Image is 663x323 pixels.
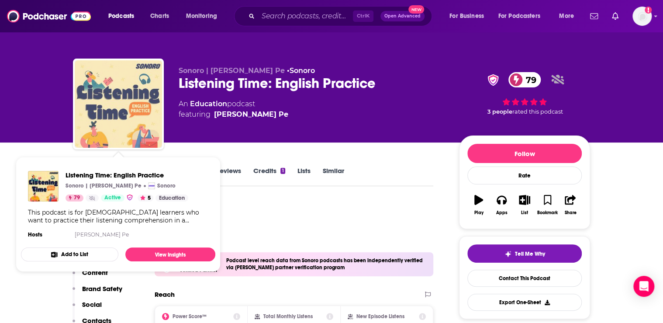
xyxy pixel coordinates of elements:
button: Brand Safety [73,285,122,301]
button: Apps [490,189,513,221]
button: open menu [102,9,145,23]
a: Conner Pe [214,109,288,120]
input: Search podcasts, credits, & more... [258,9,353,23]
span: 79 [74,194,80,202]
button: Open AdvancedNew [380,11,425,21]
div: Share [564,210,576,215]
a: View Insights [125,247,215,261]
span: Sonoro | [PERSON_NAME] Pe [179,66,285,75]
span: New [408,5,424,14]
span: Active [104,194,121,202]
span: Monitoring [186,10,217,22]
a: Show notifications dropdown [608,9,622,24]
a: Sonoro [290,66,315,75]
img: Sonoro [148,182,155,189]
svg: Add a profile image [645,7,652,14]
img: Listening Time: English Practice [75,60,162,148]
button: Play [467,189,490,221]
h2: Power Score™ [173,313,207,320]
div: List [521,210,528,215]
img: User Profile [632,7,652,26]
a: Active [101,194,124,201]
button: open menu [553,9,585,23]
p: Sonoro [157,182,176,189]
span: • [287,66,315,75]
img: Listening Time: English Practice [28,171,59,201]
button: Share [559,189,582,221]
a: Education [155,194,188,201]
img: verified Badge [485,74,501,86]
button: Follow [467,144,582,163]
a: Reviews [216,167,241,187]
button: Bookmark [536,189,559,221]
span: Podcasts [108,10,134,22]
div: 1 [280,168,285,174]
div: Apps [496,210,508,215]
a: Charts [145,9,174,23]
span: rated this podcast [512,108,563,115]
button: Show profile menu [632,7,652,26]
button: open menu [180,9,228,23]
span: Ctrl K [353,10,373,22]
div: Play [474,210,483,215]
a: Show notifications dropdown [587,9,601,24]
span: featuring [179,109,288,120]
a: 79 [66,194,83,201]
button: List [513,189,536,221]
h4: Hosts [28,231,42,238]
a: Education [190,100,227,108]
div: Rate [467,167,582,184]
span: 79 [517,72,541,87]
button: tell me why sparkleTell Me Why [467,244,582,263]
button: open menu [443,9,495,23]
span: Open Advanced [384,14,421,18]
button: Add to List [21,247,118,261]
img: tell me why sparkle [504,250,511,257]
div: This podcast is for [DEMOGRAPHIC_DATA] learners who want to practice their listening comprehensio... [28,208,208,224]
a: Listening Time: English Practice [66,171,188,179]
p: Brand Safety [82,285,122,293]
button: 5 [138,194,153,201]
span: Tell Me Why [515,250,545,257]
a: Lists [297,167,311,187]
span: Logged in as Maria.Tullin [632,7,652,26]
h2: Reach [155,290,175,299]
h4: Podcast level reach data from Sonoro podcasts has been independently verified via [PERSON_NAME] p... [226,257,430,271]
div: Open Intercom Messenger [633,276,654,297]
h2: Total Monthly Listens [263,313,313,320]
div: verified Badge79 3 peoplerated this podcast [459,66,590,121]
span: For Podcasters [498,10,540,22]
button: Social [73,300,102,316]
div: An podcast [179,99,288,120]
a: 79 [508,72,541,87]
a: Credits1 [253,167,285,187]
img: Podchaser - Follow, Share and Rate Podcasts [7,8,91,24]
a: [PERSON_NAME] Pe [75,231,129,238]
img: verified Badge [126,194,133,201]
span: Charts [150,10,169,22]
a: Similar [323,167,344,187]
a: Contact This Podcast [467,270,582,287]
span: For Business [449,10,484,22]
button: Export One-Sheet [467,294,582,311]
span: More [559,10,574,22]
h2: New Episode Listens [356,313,404,320]
button: open menu [493,9,553,23]
p: Social [82,300,102,309]
a: SonoroSonoro [148,182,176,189]
div: Search podcasts, credits, & more... [242,6,440,26]
span: 3 people [487,108,512,115]
p: Sonoro | [PERSON_NAME] Pe [66,182,142,189]
div: Bookmark [537,210,558,215]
